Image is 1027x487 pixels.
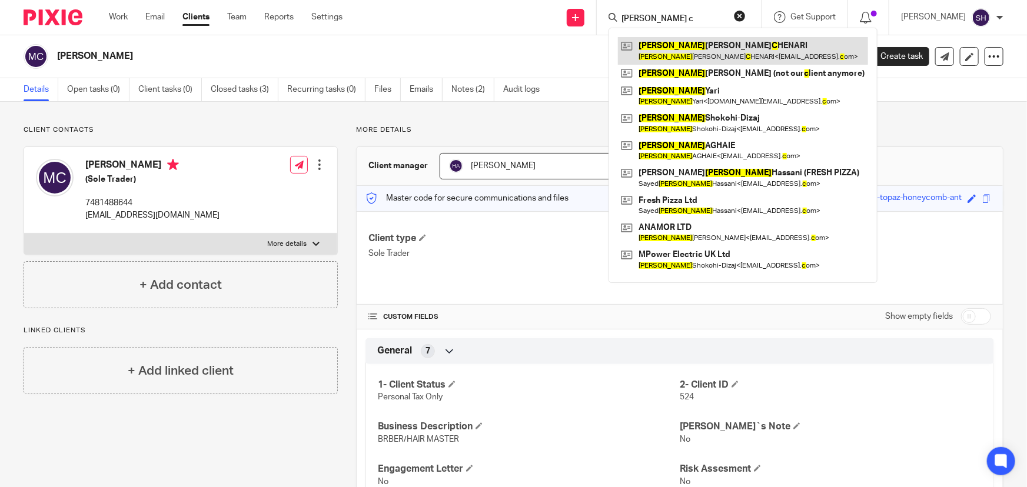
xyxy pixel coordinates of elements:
p: 7481488644 [85,197,220,209]
span: 524 [680,393,694,401]
img: svg%3E [36,159,74,196]
h4: + Add linked client [128,362,234,380]
a: Closed tasks (3) [211,78,278,101]
div: strong-topaz-honeycomb-ant [853,192,962,205]
span: BRBER/HAIR MASTER [378,435,459,443]
h4: CUSTOM FIELDS [368,312,680,322]
p: More details [267,239,307,249]
p: [EMAIL_ADDRESS][DOMAIN_NAME] [85,209,220,221]
a: Work [109,11,128,23]
a: Audit logs [503,78,549,101]
span: Get Support [790,13,836,21]
p: Master code for secure communications and files [365,192,569,204]
a: Team [227,11,247,23]
a: Create task [861,47,929,66]
a: Details [24,78,58,101]
a: Clients [182,11,210,23]
a: Email [145,11,165,23]
img: svg%3E [449,159,463,173]
h4: Business Description [378,421,680,433]
span: No [680,435,690,443]
p: More details [356,125,1003,135]
h4: [PERSON_NAME]`s Note [680,421,982,433]
h4: + Add contact [139,276,222,294]
h3: Client manager [368,160,428,172]
p: Sole Trader [368,248,680,259]
span: Personal Tax Only [378,393,443,401]
a: Recurring tasks (0) [287,78,365,101]
h4: Engagement Letter [378,463,680,475]
a: Emails [410,78,443,101]
a: Reports [264,11,294,23]
input: Search [620,14,726,25]
p: Linked clients [24,326,338,335]
h4: Risk Assesment [680,463,982,475]
span: [PERSON_NAME] [471,162,536,170]
h5: (Sole Trader) [85,174,220,185]
label: Show empty fields [885,311,953,322]
img: Pixie [24,9,82,25]
p: Client contacts [24,125,338,135]
img: svg%3E [972,8,991,27]
span: 7 [426,345,430,357]
i: Primary [167,159,179,171]
a: Files [374,78,401,101]
h4: [PERSON_NAME] [85,159,220,174]
a: Open tasks (0) [67,78,129,101]
span: No [378,478,388,486]
h4: Client type [368,232,680,245]
h2: [PERSON_NAME] [57,50,686,62]
p: [PERSON_NAME] [901,11,966,23]
a: Notes (2) [451,78,494,101]
span: General [377,345,412,357]
span: No [680,478,690,486]
a: Client tasks (0) [138,78,202,101]
h4: 2- Client ID [680,379,982,391]
h4: 1- Client Status [378,379,680,391]
button: Clear [734,10,746,22]
img: svg%3E [24,44,48,69]
a: Settings [311,11,343,23]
